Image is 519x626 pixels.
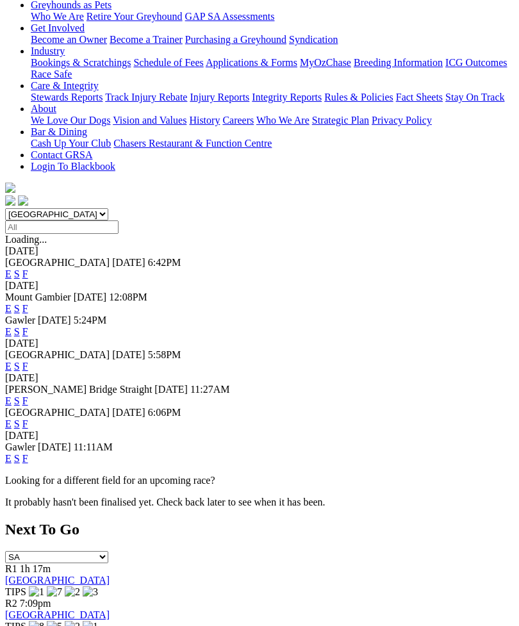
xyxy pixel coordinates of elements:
[31,57,514,80] div: Industry
[206,57,297,68] a: Applications & Forms
[31,80,99,91] a: Care & Integrity
[5,418,12,429] a: E
[31,11,514,22] div: Greyhounds as Pets
[22,453,28,464] a: F
[5,315,35,325] span: Gawler
[5,475,514,486] p: Looking for a different field for an upcoming race?
[22,303,28,314] a: F
[65,586,80,598] img: 2
[14,361,20,372] a: S
[38,441,71,452] span: [DATE]
[133,57,203,68] a: Schedule of Fees
[5,280,514,292] div: [DATE]
[256,115,309,126] a: Who We Are
[31,138,514,149] div: Bar & Dining
[31,115,514,126] div: About
[22,326,28,337] a: F
[396,92,443,103] a: Fact Sheets
[5,257,110,268] span: [GEOGRAPHIC_DATA]
[5,372,514,384] div: [DATE]
[112,407,145,418] span: [DATE]
[86,11,183,22] a: Retire Your Greyhound
[31,138,111,149] a: Cash Up Your Club
[14,418,20,429] a: S
[148,407,181,418] span: 6:06PM
[22,268,28,279] a: F
[105,92,187,103] a: Track Injury Rebate
[112,349,145,360] span: [DATE]
[5,349,110,360] span: [GEOGRAPHIC_DATA]
[14,303,20,314] a: S
[14,453,20,464] a: S
[190,92,249,103] a: Injury Reports
[372,115,432,126] a: Privacy Policy
[5,598,17,609] span: R2
[5,497,325,507] partial: It probably hasn't been finalised yet. Check back later to see when it has been.
[14,268,20,279] a: S
[113,115,186,126] a: Vision and Values
[31,126,87,137] a: Bar & Dining
[31,92,514,103] div: Care & Integrity
[31,11,84,22] a: Who We Are
[20,563,51,574] span: 1h 17m
[5,586,26,597] span: TIPS
[38,315,71,325] span: [DATE]
[5,234,47,245] span: Loading...
[29,586,44,598] img: 1
[5,384,152,395] span: [PERSON_NAME] Bridge Straight
[31,149,92,160] a: Contact GRSA
[154,384,188,395] span: [DATE]
[83,586,98,598] img: 3
[289,34,338,45] a: Syndication
[110,34,183,45] a: Become a Trainer
[31,115,110,126] a: We Love Our Dogs
[324,92,393,103] a: Rules & Policies
[14,326,20,337] a: S
[31,22,85,33] a: Get Involved
[252,92,322,103] a: Integrity Reports
[445,92,504,103] a: Stay On Track
[5,303,12,314] a: E
[190,384,230,395] span: 11:27AM
[5,292,71,302] span: Mount Gambier
[74,315,107,325] span: 5:24PM
[148,349,181,360] span: 5:58PM
[31,161,115,172] a: Login To Blackbook
[5,326,12,337] a: E
[5,453,12,464] a: E
[300,57,351,68] a: MyOzChase
[185,34,286,45] a: Purchasing a Greyhound
[5,563,17,574] span: R1
[148,257,181,268] span: 6:42PM
[31,69,72,79] a: Race Safe
[31,103,56,114] a: About
[5,268,12,279] a: E
[5,183,15,193] img: logo-grsa-white.png
[5,395,12,406] a: E
[31,57,131,68] a: Bookings & Scratchings
[5,441,35,452] span: Gawler
[312,115,369,126] a: Strategic Plan
[5,245,514,257] div: [DATE]
[222,115,254,126] a: Careers
[5,521,514,538] h2: Next To Go
[31,34,107,45] a: Become an Owner
[22,418,28,429] a: F
[74,292,107,302] span: [DATE]
[112,257,145,268] span: [DATE]
[47,586,62,598] img: 7
[109,292,147,302] span: 12:08PM
[5,338,514,349] div: [DATE]
[113,138,272,149] a: Chasers Restaurant & Function Centre
[22,361,28,372] a: F
[185,11,275,22] a: GAP SA Assessments
[354,57,443,68] a: Breeding Information
[5,195,15,206] img: facebook.svg
[18,195,28,206] img: twitter.svg
[20,598,51,609] span: 7:09pm
[5,361,12,372] a: E
[31,34,514,45] div: Get Involved
[5,407,110,418] span: [GEOGRAPHIC_DATA]
[5,575,110,586] a: [GEOGRAPHIC_DATA]
[189,115,220,126] a: History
